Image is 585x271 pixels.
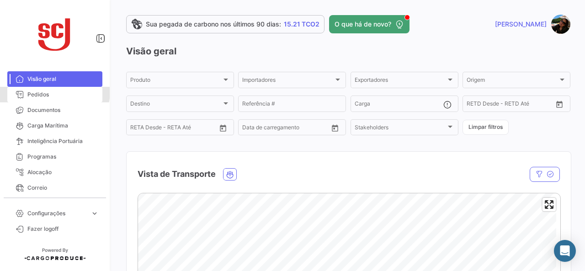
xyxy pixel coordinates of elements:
[355,78,446,85] span: Exportadores
[554,240,576,262] div: Abrir Intercom Messenger
[223,169,236,180] button: Ocean
[284,20,319,29] span: 15.21 TCO2
[355,126,446,132] span: Stakeholders
[7,102,102,118] a: Documentos
[216,121,230,135] button: Open calendar
[130,102,222,108] span: Destino
[7,180,102,196] a: Correio
[27,209,87,218] span: Configurações
[130,78,222,85] span: Produto
[27,90,99,99] span: Pedidos
[553,97,566,111] button: Open calendar
[265,126,306,132] input: Até
[27,75,99,83] span: Visão geral
[146,20,281,29] span: Sua pegada de carbono nos últimos 90 dias:
[126,45,570,58] h3: Visão geral
[495,20,547,29] span: [PERSON_NAME]
[153,126,194,132] input: Até
[551,15,570,34] img: 95663850_2739718712822740_3329491087747186688_n.jpg
[7,71,102,87] a: Visão geral
[7,165,102,180] a: Alocação
[7,118,102,133] a: Carga Marítima
[32,11,78,57] img: scj_logo1.svg
[130,126,147,132] input: Desde
[27,106,99,114] span: Documentos
[27,225,99,233] span: Fazer logoff
[90,209,99,218] span: expand_more
[27,122,99,130] span: Carga Marítima
[489,102,531,108] input: Até
[7,87,102,102] a: Pedidos
[7,133,102,149] a: Inteligência Portuária
[467,78,558,85] span: Origem
[467,102,483,108] input: Desde
[27,153,99,161] span: Programas
[27,137,99,145] span: Inteligência Portuária
[335,20,391,29] span: O que há de novo?
[27,168,99,176] span: Alocação
[242,78,334,85] span: Importadores
[542,198,556,211] button: Enter fullscreen
[7,149,102,165] a: Programas
[328,121,342,135] button: Open calendar
[138,168,216,181] h4: Vista de Transporte
[27,184,99,192] span: Correio
[242,126,259,132] input: Desde
[463,120,509,135] button: Limpar filtros
[126,15,324,33] a: Sua pegada de carbono nos últimos 90 dias:15.21 TCO2
[329,15,409,33] button: O que há de novo?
